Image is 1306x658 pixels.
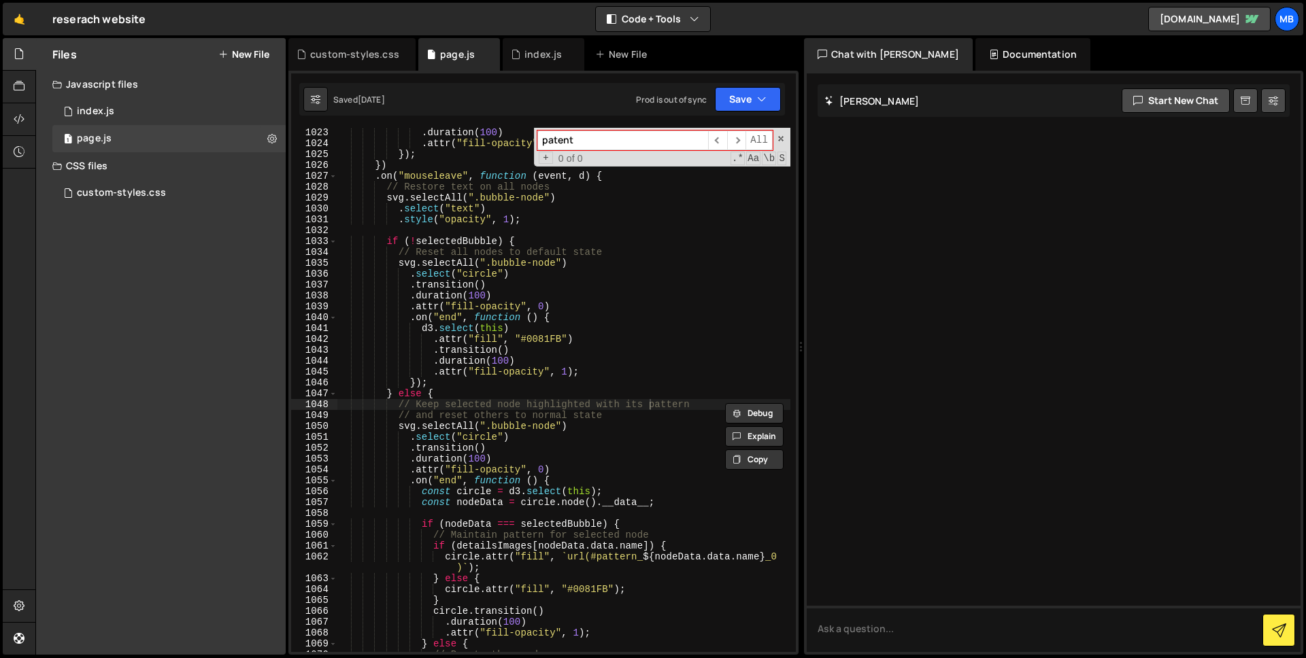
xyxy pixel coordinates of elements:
[291,323,337,334] div: 1041
[291,638,337,649] div: 1069
[291,160,337,171] div: 1026
[52,11,146,27] div: reserach website
[291,432,337,443] div: 1051
[218,49,269,60] button: New File
[291,453,337,464] div: 1053
[52,47,77,62] h2: Files
[1275,7,1299,31] a: MB
[333,94,385,105] div: Saved
[36,152,286,179] div: CSS files
[291,214,337,225] div: 1031
[291,486,337,497] div: 1056
[291,443,337,453] div: 1052
[727,131,746,150] span: ​
[291,606,337,617] div: 1066
[291,508,337,519] div: 1058
[777,152,786,165] span: Search In Selection
[291,236,337,247] div: 1033
[746,152,760,165] span: CaseSensitive Search
[291,617,337,627] div: 1067
[291,475,337,486] div: 1055
[291,519,337,530] div: 1059
[291,356,337,366] div: 1044
[595,48,652,61] div: New File
[539,152,553,164] span: Toggle Replace mode
[524,48,562,61] div: index.js
[975,38,1090,71] div: Documentation
[291,334,337,345] div: 1042
[553,153,588,164] span: 0 of 0
[3,3,36,35] a: 🤙
[291,388,337,399] div: 1047
[291,203,337,214] div: 1030
[291,269,337,279] div: 1036
[291,410,337,421] div: 1049
[52,179,286,207] div: 10476/38631.css
[291,377,337,388] div: 1046
[77,187,166,199] div: custom-styles.css
[64,135,72,145] span: 1
[746,131,773,150] span: Alt-Enter
[636,94,707,105] div: Prod is out of sync
[291,127,337,138] div: 1023
[291,138,337,149] div: 1024
[291,595,337,606] div: 1065
[291,551,337,573] div: 1062
[291,497,337,508] div: 1057
[708,131,727,150] span: ​
[725,403,784,423] button: Debug
[291,181,337,192] div: 1028
[310,48,399,61] div: custom-styles.css
[291,421,337,432] div: 1050
[537,131,708,150] input: Search for
[36,71,286,98] div: Javascript files
[291,290,337,301] div: 1038
[291,192,337,203] div: 1029
[824,94,919,107] h2: [PERSON_NAME]
[440,48,475,61] div: page.js
[52,125,286,152] div: 10476/23772.js
[731,152,745,165] span: RegExp Search
[1148,7,1271,31] a: [DOMAIN_NAME]
[291,464,337,475] div: 1054
[291,258,337,269] div: 1035
[291,279,337,290] div: 1037
[358,94,385,105] div: [DATE]
[77,133,112,145] div: page.js
[715,87,781,111] button: Save
[291,366,337,377] div: 1045
[291,399,337,410] div: 1048
[77,105,114,118] div: index.js
[725,449,784,470] button: Copy
[804,38,973,71] div: Chat with [PERSON_NAME]
[291,627,337,638] div: 1068
[725,426,784,447] button: Explain
[291,149,337,160] div: 1025
[596,7,710,31] button: Code + Tools
[291,312,337,323] div: 1040
[762,152,776,165] span: Whole Word Search
[291,530,337,540] div: 1060
[291,171,337,181] div: 1027
[291,225,337,236] div: 1032
[291,584,337,595] div: 1064
[291,573,337,584] div: 1063
[291,345,337,356] div: 1043
[52,98,286,125] div: 10476/23765.js
[291,301,337,312] div: 1039
[291,247,337,258] div: 1034
[1122,88,1230,113] button: Start new chat
[291,540,337,551] div: 1061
